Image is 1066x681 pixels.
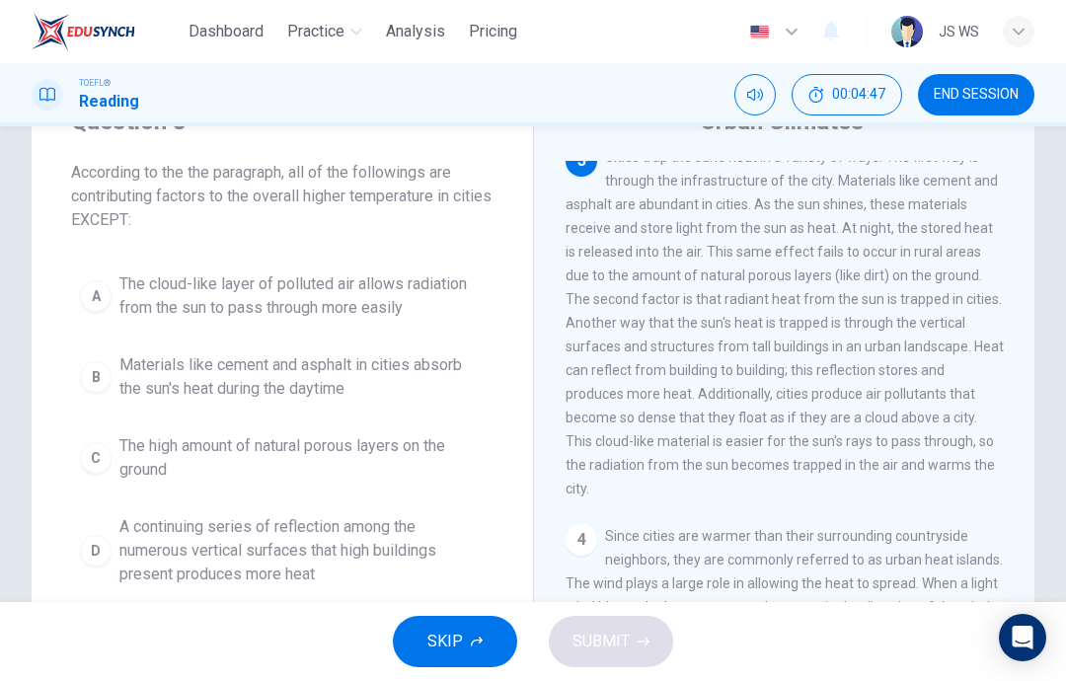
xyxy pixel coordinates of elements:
div: B [80,361,112,393]
button: Practice [279,14,370,49]
span: Materials like cement and asphalt in cities absorb the sun's heat during the daytime [119,353,485,401]
span: The high amount of natural porous layers on the ground [119,434,485,482]
span: The cloud-like layer of polluted air allows radiation from the sun to pass through more easily [119,272,485,320]
div: C [80,442,112,474]
a: EduSynch logo [32,12,181,51]
div: A [80,280,112,312]
span: TOEFL® [79,76,111,90]
span: Cities trap the sun's heat in a variety of ways. The first way is through the infrastructure of t... [566,149,1004,496]
button: DA continuing series of reflection among the numerous vertical surfaces that high buildings prese... [71,506,494,595]
div: Hide [792,74,902,115]
button: BMaterials like cement and asphalt in cities absorb the sun's heat during the daytime [71,344,494,410]
span: Analysis [386,20,445,43]
div: D [80,535,112,567]
button: 00:04:47 [792,74,902,115]
div: ๋JS WS [939,20,979,43]
button: CThe high amount of natural porous layers on the ground [71,425,494,491]
div: Mute [734,74,776,115]
img: EduSynch logo [32,12,135,51]
img: Profile picture [891,16,923,47]
button: END SESSION [918,74,1034,115]
img: en [747,25,772,39]
span: 00:04:47 [832,87,885,103]
button: Pricing [461,14,525,49]
span: SKIP [427,628,463,655]
button: Dashboard [181,14,271,49]
div: Open Intercom Messenger [999,614,1046,661]
span: Practice [287,20,344,43]
button: SKIP [393,616,517,667]
span: A continuing series of reflection among the numerous vertical surfaces that high buildings presen... [119,515,485,586]
div: 4 [566,524,597,556]
span: Pricing [469,20,517,43]
div: 3 [566,145,597,177]
h1: Reading [79,90,139,113]
span: END SESSION [934,87,1019,103]
span: Dashboard [189,20,264,43]
button: Analysis [378,14,453,49]
button: AThe cloud-like layer of polluted air allows radiation from the sun to pass through more easily [71,264,494,329]
span: According to the the paragraph, all of the followings are contributing factors to the overall hig... [71,161,494,232]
